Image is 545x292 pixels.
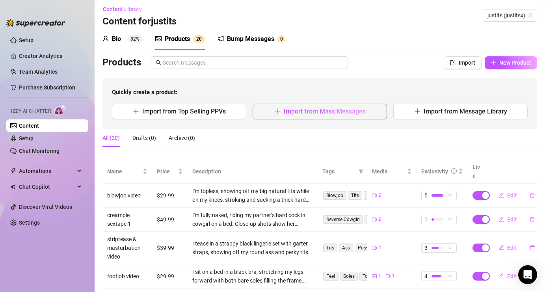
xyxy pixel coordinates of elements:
[348,191,362,200] span: Tits
[10,184,15,190] img: Chat Copilot
[318,160,367,184] th: Tags
[499,60,531,66] span: New Product
[19,81,82,94] a: Purchase Subscription
[196,36,199,42] span: 2
[169,134,195,142] div: Archive (0)
[386,274,391,279] span: video-camera
[323,215,363,224] span: Reverse Cowgirl
[323,272,339,281] span: Feet
[518,265,537,284] div: Open Intercom Messenger
[192,211,313,228] div: I'm fully naked, riding my partner’s hard cock in cowgirl on a bed. Close-up shots show her bounc...
[357,166,365,177] span: filter
[188,160,318,184] th: Description
[507,216,517,223] span: Edit
[102,35,109,42] span: user
[340,272,358,281] span: Soles
[102,15,177,28] h3: Content for justits
[102,208,152,232] td: creampie sextape 1
[492,270,523,283] button: Edit
[133,108,139,114] span: plus
[284,108,366,115] span: Import from Mass Messages
[102,160,152,184] th: Name
[192,239,313,257] div: I tease in a strappy black lingerie set with garter straps, showing off my round ass and perky ti...
[523,242,541,254] button: delete
[530,245,535,251] span: delete
[163,58,343,67] input: Search messages
[424,272,428,281] span: 4
[530,193,535,198] span: delete
[359,272,376,281] span: Toes
[523,213,541,226] button: delete
[274,108,281,114] span: plus
[218,35,224,42] span: notification
[372,193,377,198] span: video-camera
[451,168,457,174] span: info-circle
[444,56,482,69] button: Import
[424,191,428,200] span: 5
[487,9,532,21] span: justits (justitsx)
[54,104,66,116] img: AI Chatter
[498,216,504,222] span: edit
[227,34,274,44] div: Bump Messages
[102,134,120,142] div: All (20)
[491,60,496,65] span: plus
[107,167,141,176] span: Name
[102,3,148,15] button: Content Library
[19,219,40,226] a: Settings
[102,56,141,69] h3: Products
[424,215,428,224] span: 1
[528,13,533,18] span: team
[156,60,161,65] span: search
[364,191,389,200] span: Handjob
[372,167,406,176] span: Media
[155,35,162,42] span: picture
[199,36,202,42] span: 0
[19,148,60,154] a: Chat Monitoring
[102,184,152,208] td: blowjob video
[378,216,381,223] span: 2
[152,232,188,264] td: $39.99
[19,50,82,62] a: Creator Analytics
[523,189,541,202] button: delete
[192,268,313,285] div: I sit on a bed in a black bra, stretching my legs forward with both bare soles filling the frame....
[323,191,346,200] span: Blowjob
[530,217,535,222] span: delete
[367,160,417,184] th: Media
[498,245,504,250] span: edit
[378,272,381,280] span: 1
[19,69,58,75] a: Team Analytics
[507,192,517,199] span: Edit
[355,244,374,252] span: Pussy
[492,189,523,202] button: Edit
[392,272,395,280] span: 1
[378,192,381,199] span: 2
[468,160,487,184] th: Live
[142,108,226,115] span: Import from Top Selling PPVs
[372,246,377,250] span: video-camera
[498,273,504,279] span: edit
[492,213,523,226] button: Edit
[19,37,33,43] a: Setup
[192,187,313,204] div: I'm topless, showing off my big natural tits while on my knees, stroking and sucking a thick hard...
[323,244,337,252] span: Tits
[112,104,246,119] button: Import from Top Selling PPVs
[102,264,152,288] td: footjob video
[19,165,75,177] span: Automations
[421,167,448,176] div: Exclusivity
[450,60,456,65] span: import
[19,135,33,141] a: Setup
[507,273,517,279] span: Edit
[414,108,420,114] span: plus
[498,192,504,198] span: edit
[157,167,177,176] span: Price
[19,123,39,129] a: Content
[165,34,190,44] div: Products
[393,104,528,119] button: Import from Message Library
[424,244,428,252] span: 3
[372,274,377,279] span: picture
[152,184,188,208] td: $29.99
[152,208,188,232] td: $49.99
[112,34,121,44] div: Bio
[492,242,523,254] button: Edit
[459,60,475,66] span: Import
